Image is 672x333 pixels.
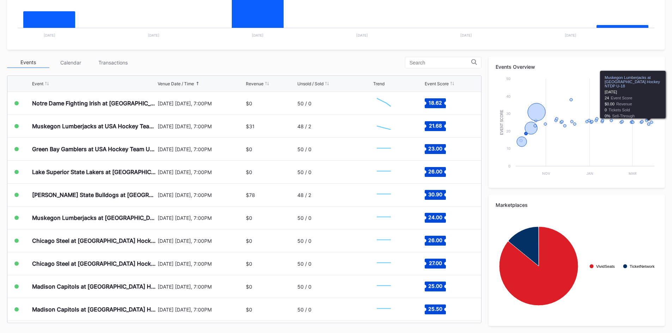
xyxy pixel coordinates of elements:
[428,237,442,243] text: 26.00
[429,123,442,129] text: 21.68
[32,81,43,86] div: Event
[7,57,49,68] div: Events
[158,261,244,267] div: [DATE] [DATE], 7:00PM
[428,168,442,174] text: 26.00
[373,301,394,318] svg: Chart title
[32,283,156,290] div: Madison Capitols at [GEOGRAPHIC_DATA] Hockey Team U-17
[373,278,394,295] svg: Chart title
[496,64,658,70] div: Events Overview
[297,215,311,221] div: 50 / 0
[428,146,442,152] text: 23.00
[506,111,510,116] text: 30
[428,191,442,197] text: 30.90
[508,164,510,168] text: 0
[158,81,194,86] div: Venue Date / Time
[373,186,394,204] svg: Chart title
[373,81,385,86] div: Trend
[429,260,442,266] text: 27.00
[297,284,311,290] div: 50 / 0
[629,171,637,175] text: Mar
[246,100,252,106] div: $0
[92,57,134,68] div: Transactions
[246,146,252,152] div: $0
[32,260,156,267] div: Chicago Steel at [GEOGRAPHIC_DATA] Hockey NTDP U-18
[246,192,255,198] div: $78
[158,192,244,198] div: [DATE] [DATE], 7:00PM
[32,237,156,244] div: Chicago Steel at [GEOGRAPHIC_DATA] Hockey NTDP U-18
[586,171,593,175] text: Jan
[565,33,576,37] text: [DATE]
[44,33,55,37] text: [DATE]
[506,129,510,133] text: 20
[542,171,550,175] text: Nov
[158,215,244,221] div: [DATE] [DATE], 7:00PM
[297,238,311,244] div: 50 / 0
[297,123,311,129] div: 48 / 2
[297,81,323,86] div: Unsold / Sold
[246,169,252,175] div: $0
[246,238,252,244] div: $0
[49,57,92,68] div: Calendar
[500,110,504,135] text: Event Score
[246,81,264,86] div: Revenue
[32,214,156,221] div: Muskegon Lumberjacks at [GEOGRAPHIC_DATA] Hockey NTDP U-18
[148,33,159,37] text: [DATE]
[246,284,252,290] div: $0
[373,232,394,249] svg: Chart title
[506,76,510,81] text: 50
[297,100,311,106] div: 50 / 0
[356,33,368,37] text: [DATE]
[246,261,252,267] div: $0
[252,33,264,37] text: [DATE]
[158,123,244,129] div: [DATE] [DATE], 7:00PM
[297,192,311,198] div: 48 / 2
[596,264,615,269] text: VividSeats
[32,100,156,107] div: Notre Dame Fighting Irish at [GEOGRAPHIC_DATA] Hockey NTDP U-18
[246,307,252,313] div: $0
[158,284,244,290] div: [DATE] [DATE], 7:00PM
[630,264,655,269] text: TicketNetwork
[32,306,156,313] div: Madison Capitols at [GEOGRAPHIC_DATA] Hockey Team U-17
[297,146,311,152] div: 50 / 0
[158,100,244,106] div: [DATE] [DATE], 7:00PM
[297,307,311,313] div: 50 / 0
[373,255,394,272] svg: Chart title
[297,261,311,267] div: 50 / 0
[32,168,156,175] div: Lake Superior State Lakers at [GEOGRAPHIC_DATA] Hockey NTDP U-18
[32,191,156,198] div: [PERSON_NAME] State Bulldogs at [GEOGRAPHIC_DATA] Hockey NTDP U-18
[158,307,244,313] div: [DATE] [DATE], 7:00PM
[428,214,442,220] text: 24.00
[373,94,394,112] svg: Chart title
[158,238,244,244] div: [DATE] [DATE], 7:00PM
[496,202,658,208] div: Marketplaces
[158,146,244,152] div: [DATE] [DATE], 7:00PM
[410,60,471,66] input: Search
[297,169,311,175] div: 50 / 0
[507,146,510,150] text: 10
[428,306,442,312] text: 25.50
[373,163,394,181] svg: Chart title
[429,100,442,106] text: 18.62
[373,117,394,135] svg: Chart title
[158,169,244,175] div: [DATE] [DATE], 7:00PM
[460,33,472,37] text: [DATE]
[428,283,442,289] text: 25.00
[496,213,658,319] svg: Chart title
[506,94,510,98] text: 40
[373,140,394,158] svg: Chart title
[373,209,394,227] svg: Chart title
[246,215,252,221] div: $0
[246,123,255,129] div: $31
[496,75,658,181] svg: Chart title
[425,81,449,86] div: Event Score
[32,146,156,153] div: Green Bay Gamblers at USA Hockey Team U-17
[32,123,156,130] div: Muskegon Lumberjacks at USA Hockey Team U-17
